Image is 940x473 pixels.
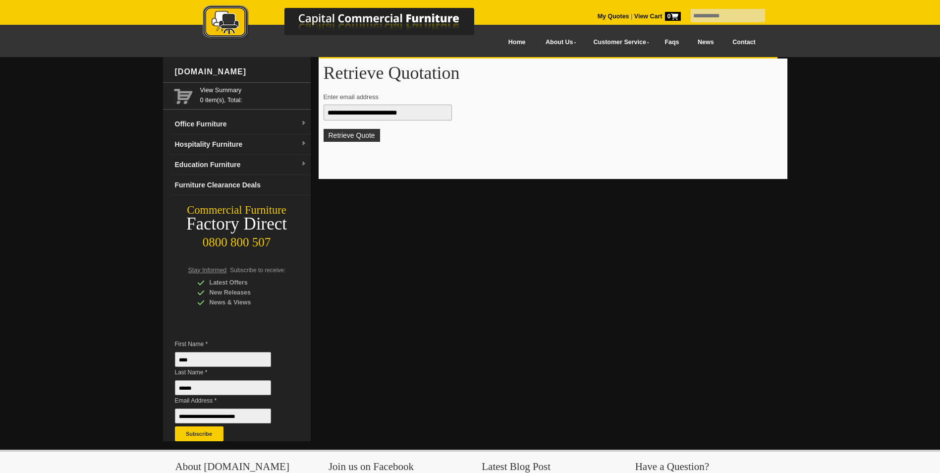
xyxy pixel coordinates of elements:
a: My Quotes [598,13,629,20]
span: First Name * [175,339,286,349]
span: Last Name * [175,367,286,377]
span: Subscribe to receive: [230,267,285,274]
strong: View Cart [634,13,681,20]
img: dropdown [301,161,307,167]
a: View Summary [200,85,307,95]
div: News & Views [197,297,291,307]
a: Faqs [656,31,689,54]
button: Subscribe [175,426,223,441]
a: Hospitality Furnituredropdown [171,134,311,155]
a: Education Furnituredropdown [171,155,311,175]
span: Stay Informed [188,267,227,274]
span: 0 item(s), Total: [200,85,307,104]
a: Contact [723,31,765,54]
a: News [688,31,723,54]
a: Customer Service [582,31,655,54]
div: New Releases [197,288,291,297]
input: First Name * [175,352,271,367]
div: Commercial Furniture [163,203,311,217]
div: 0800 800 507 [163,231,311,249]
img: dropdown [301,141,307,147]
a: Office Furnituredropdown [171,114,311,134]
a: View Cart0 [632,13,680,20]
a: About Us [535,31,582,54]
button: Retrieve Quote [324,129,380,142]
span: Email Address * [175,396,286,406]
a: Furniture Clearance Deals [171,175,311,195]
a: Capital Commercial Furniture Logo [175,5,522,44]
img: dropdown [301,120,307,126]
div: [DOMAIN_NAME] [171,57,311,87]
input: Last Name * [175,380,271,395]
img: Capital Commercial Furniture Logo [175,5,522,41]
div: Latest Offers [197,278,291,288]
div: Factory Direct [163,217,311,231]
span: 0 [665,12,681,21]
h1: Retrieve Quotation [324,63,782,82]
input: Email Address * [175,409,271,423]
p: Enter email address [324,92,773,102]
